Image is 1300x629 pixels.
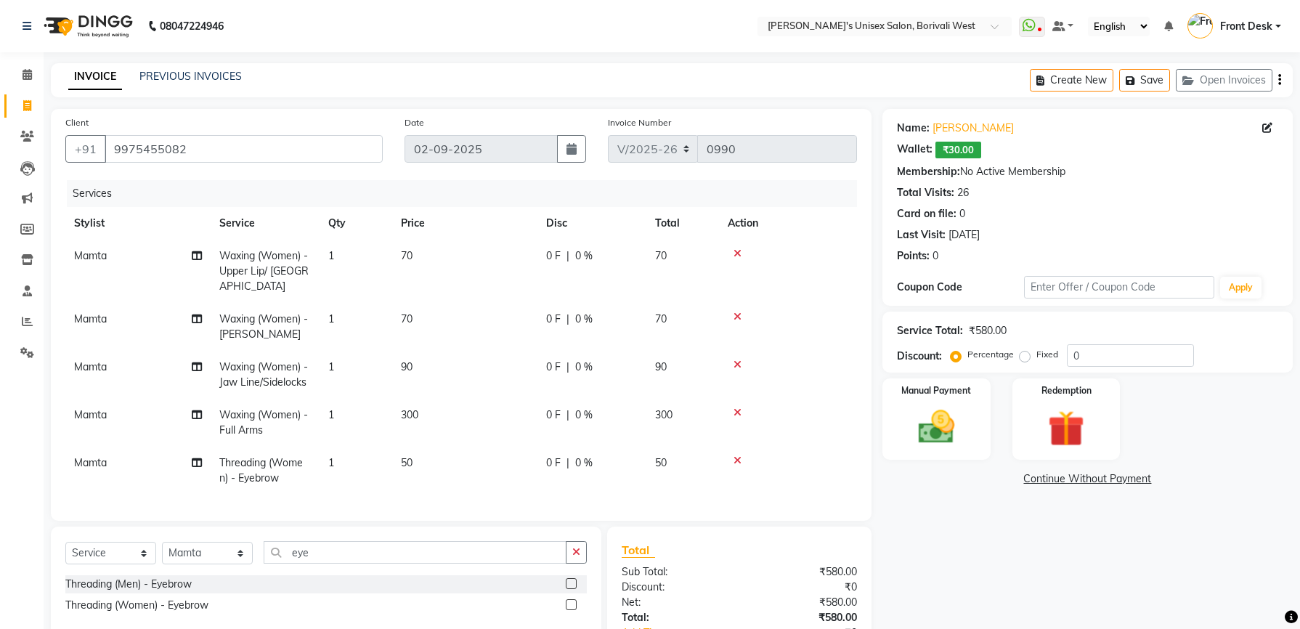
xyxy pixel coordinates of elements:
div: ₹580.00 [739,564,868,580]
div: Name: [897,121,930,136]
span: | [566,248,569,264]
div: 26 [957,185,969,200]
div: Discount: [897,349,942,364]
button: Save [1119,69,1170,92]
th: Price [392,207,537,240]
div: 0 [959,206,965,222]
a: INVOICE [68,64,122,90]
span: 70 [401,312,413,325]
div: Wallet: [897,142,933,158]
th: Stylist [65,207,211,240]
span: Mamta [74,312,107,325]
span: 0 % [575,407,593,423]
span: 1 [328,408,334,421]
button: Apply [1220,277,1262,299]
div: No Active Membership [897,164,1278,179]
div: ₹580.00 [739,595,868,610]
span: 90 [655,360,667,373]
span: | [566,407,569,423]
label: Date [405,116,424,129]
span: 1 [328,456,334,469]
button: +91 [65,135,106,163]
a: PREVIOUS INVOICES [139,70,242,83]
div: ₹0 [739,580,868,595]
span: 1 [328,249,334,262]
div: Service Total: [897,323,963,338]
label: Invoice Number [608,116,671,129]
span: | [566,455,569,471]
span: Waxing (Women) - Full Arms [219,408,308,437]
div: Coupon Code [897,280,1024,295]
img: _gift.svg [1036,406,1096,451]
input: Search or Scan [264,541,566,564]
img: logo [37,6,137,46]
span: 70 [401,249,413,262]
span: | [566,360,569,375]
span: 0 % [575,455,593,471]
a: Continue Without Payment [885,471,1290,487]
label: Client [65,116,89,129]
span: 0 F [546,248,561,264]
span: 70 [655,312,667,325]
div: Total Visits: [897,185,954,200]
span: Mamta [74,456,107,469]
span: 300 [401,408,418,421]
span: 0 F [546,407,561,423]
button: Open Invoices [1176,69,1272,92]
span: Total [622,543,655,558]
label: Fixed [1036,348,1058,361]
span: Waxing (Women) - Jaw Line/Sidelocks [219,360,308,389]
span: ₹30.00 [935,142,981,158]
span: Front Desk [1220,19,1272,34]
span: 300 [655,408,673,421]
span: | [566,312,569,327]
div: Points: [897,248,930,264]
span: 1 [328,360,334,373]
input: Search by Name/Mobile/Email/Code [105,135,383,163]
b: 08047224946 [160,6,224,46]
span: Waxing (Women) - [PERSON_NAME] [219,312,308,341]
span: 90 [401,360,413,373]
span: Waxing (Women) - Upper Lip/ [GEOGRAPHIC_DATA] [219,249,309,293]
div: Card on file: [897,206,956,222]
th: Total [646,207,719,240]
div: ₹580.00 [969,323,1007,338]
div: Threading (Men) - Eyebrow [65,577,192,592]
img: Front Desk [1187,13,1213,38]
div: Total: [611,610,739,625]
div: Threading (Women) - Eyebrow [65,598,208,613]
div: Services [67,180,868,207]
img: _cash.svg [907,406,967,448]
span: 0 F [546,455,561,471]
div: 0 [933,248,938,264]
label: Redemption [1041,384,1092,397]
span: Mamta [74,408,107,421]
div: Last Visit: [897,227,946,243]
span: 50 [401,456,413,469]
span: 0 % [575,312,593,327]
th: Qty [320,207,392,240]
span: Threading (Women) - Eyebrow [219,456,303,484]
div: [DATE] [948,227,980,243]
div: ₹580.00 [739,610,868,625]
div: Discount: [611,580,739,595]
span: 70 [655,249,667,262]
div: Membership: [897,164,960,179]
span: 0 % [575,248,593,264]
th: Service [211,207,320,240]
span: Mamta [74,360,107,373]
span: 0 F [546,360,561,375]
label: Manual Payment [901,384,971,397]
span: 1 [328,312,334,325]
a: [PERSON_NAME] [933,121,1014,136]
span: 0 % [575,360,593,375]
button: Create New [1030,69,1113,92]
div: Net: [611,595,739,610]
span: Mamta [74,249,107,262]
span: 50 [655,456,667,469]
label: Percentage [967,348,1014,361]
span: 0 F [546,312,561,327]
th: Disc [537,207,646,240]
div: Sub Total: [611,564,739,580]
input: Enter Offer / Coupon Code [1024,276,1214,299]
